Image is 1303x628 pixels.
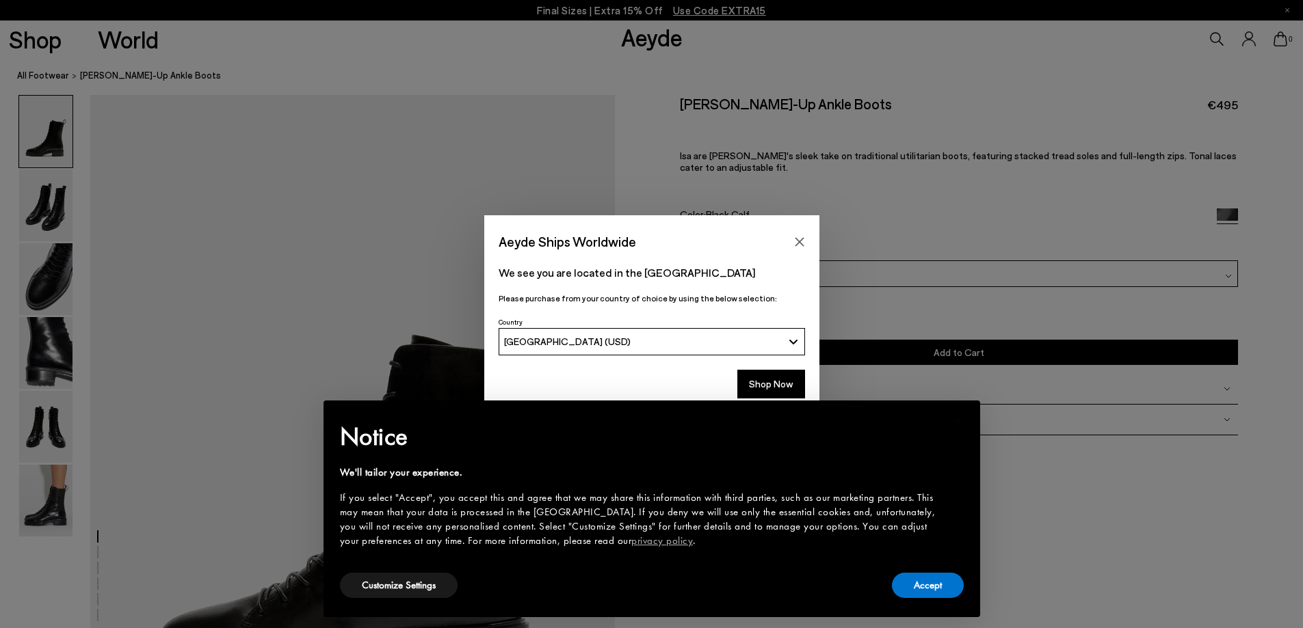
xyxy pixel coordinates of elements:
p: Please purchase from your country of choice by using the below selection: [499,292,805,305]
span: Country [499,318,523,326]
span: Aeyde Ships Worldwide [499,230,636,254]
div: If you select "Accept", you accept this and agree that we may share this information with third p... [340,491,942,548]
a: privacy policy [631,534,693,547]
span: [GEOGRAPHIC_DATA] (USD) [504,336,631,347]
button: Customize Settings [340,573,458,598]
div: We'll tailor your experience. [340,465,942,480]
button: Close [789,232,810,252]
p: We see you are located in the [GEOGRAPHIC_DATA] [499,264,805,281]
h2: Notice [340,419,942,454]
span: × [953,410,962,431]
button: Close this notice [942,405,975,437]
button: Shop Now [737,370,805,398]
button: Accept [892,573,964,598]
